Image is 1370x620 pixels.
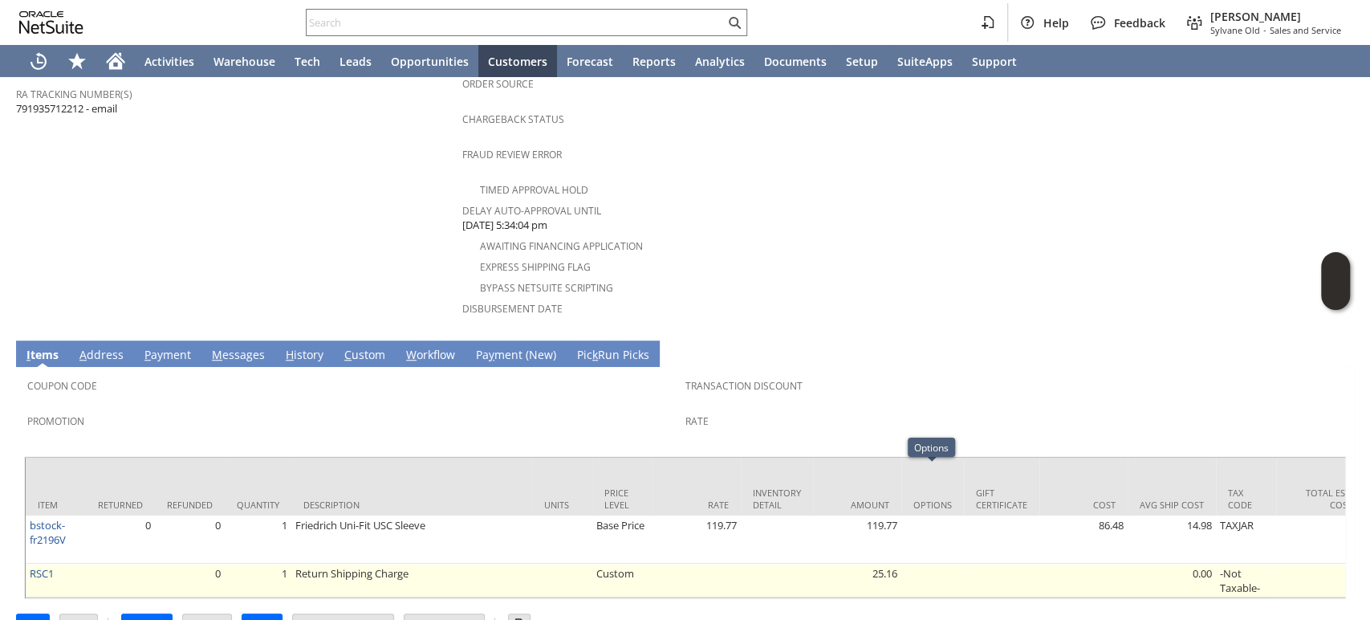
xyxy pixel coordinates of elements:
[685,414,709,428] a: Rate
[29,51,48,71] svg: Recent Records
[391,54,469,69] span: Opportunities
[480,260,591,274] a: Express Shipping Flag
[1051,499,1116,511] div: Cost
[665,499,729,511] div: Rate
[1325,344,1344,363] a: Unrolled view on
[480,183,588,197] a: Timed Approval Hold
[813,516,901,564] td: 119.77
[480,239,643,253] a: Awaiting Financing Application
[344,347,352,362] span: C
[1228,487,1264,511] div: Tax Code
[225,564,291,598] td: 1
[144,347,151,362] span: P
[285,45,330,77] a: Tech
[291,516,532,564] td: Friedrich Uni-Fit USC Sleeve
[1140,499,1204,511] div: Avg Ship Cost
[472,347,560,365] a: Payment (New)
[462,302,563,316] a: Disbursement Date
[1321,252,1350,310] iframe: Click here to launch Oracle Guided Learning Help Panel
[16,101,117,116] span: 791935712212 - email
[592,516,652,564] td: Base Price
[291,564,532,598] td: Return Shipping Charge
[813,564,901,598] td: 25.16
[462,77,534,91] a: Order Source
[30,518,66,547] a: bstock-fr2196V
[1216,564,1276,598] td: -Not Taxable-
[339,54,372,69] span: Leads
[888,45,962,77] a: SuiteApps
[19,45,58,77] a: Recent Records
[972,54,1017,69] span: Support
[1114,15,1165,31] span: Feedback
[26,347,30,362] span: I
[913,499,952,511] div: Options
[330,45,381,77] a: Leads
[652,516,741,564] td: 119.77
[135,45,204,77] a: Activities
[462,148,562,161] a: Fraud Review Error
[488,54,547,69] span: Customers
[406,347,417,362] span: W
[237,499,279,511] div: Quantity
[753,487,801,511] div: Inventory Detail
[86,516,155,564] td: 0
[402,347,459,365] a: Workflow
[592,347,598,362] span: k
[98,499,143,511] div: Returned
[75,347,128,365] a: Address
[204,45,285,77] a: Warehouse
[685,379,803,393] a: Transaction Discount
[897,54,953,69] span: SuiteApps
[140,347,195,365] a: Payment
[462,112,564,126] a: Chargeback Status
[155,516,225,564] td: 0
[19,11,83,34] svg: logo
[480,281,613,295] a: Bypass NetSuite Scripting
[478,45,557,77] a: Customers
[225,516,291,564] td: 1
[167,499,213,511] div: Refunded
[1216,516,1276,564] td: TAXJAR
[106,51,125,71] svg: Home
[632,54,676,69] span: Reports
[1321,282,1350,311] span: Oracle Guided Learning Widget. To move around, please hold and drag
[1270,24,1341,36] span: Sales and Service
[286,347,294,362] span: H
[557,45,623,77] a: Forecast
[307,13,725,32] input: Search
[144,54,194,69] span: Activities
[1039,516,1128,564] td: 86.48
[340,347,389,365] a: Custom
[27,414,84,428] a: Promotion
[604,487,640,511] div: Price Level
[462,204,601,218] a: Delay Auto-Approval Until
[295,54,320,69] span: Tech
[962,45,1026,77] a: Support
[79,347,87,362] span: A
[303,499,520,511] div: Description
[213,54,275,69] span: Warehouse
[592,564,652,598] td: Custom
[67,51,87,71] svg: Shortcuts
[1288,487,1352,511] div: Total Est. Cost
[623,45,685,77] a: Reports
[96,45,135,77] a: Home
[208,347,269,365] a: Messages
[846,54,878,69] span: Setup
[30,566,54,581] a: RSC1
[155,564,225,598] td: 0
[58,45,96,77] div: Shortcuts
[1210,9,1341,24] span: [PERSON_NAME]
[914,441,949,454] div: Options
[38,499,74,511] div: Item
[22,347,63,365] a: Items
[836,45,888,77] a: Setup
[462,218,547,233] span: [DATE] 5:34:04 pm
[685,45,754,77] a: Analytics
[544,499,580,511] div: Units
[567,54,613,69] span: Forecast
[16,88,132,101] a: RA Tracking Number(s)
[1128,516,1216,564] td: 14.98
[27,379,97,393] a: Coupon Code
[825,499,889,511] div: Amount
